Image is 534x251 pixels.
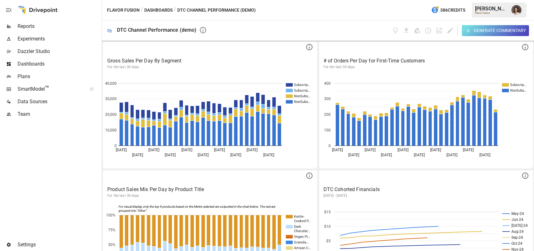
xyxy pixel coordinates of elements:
[323,65,529,70] p: For the last 30 days
[198,153,209,157] text: [DATE]
[414,153,425,157] text: [DATE]
[365,148,376,152] text: [DATE]
[294,229,310,233] text: Chocolat…
[430,148,441,152] text: [DATE]
[18,98,100,105] span: Data Sources
[105,112,117,117] text: 20,000
[324,81,331,86] text: 400
[118,205,275,209] text: For visual display, only the top 9 products based on the Metric selected are outputted in the cha...
[323,186,529,193] p: DTC Cohorted Financials
[294,88,310,93] text: Subscrip…
[18,48,100,55] span: Dazzler Studio
[324,210,331,214] text: $15
[479,153,490,157] text: [DATE]
[18,23,100,30] span: Reports
[18,85,83,93] span: SmartModel
[247,148,258,152] text: [DATE]
[463,148,474,152] text: [DATE]
[294,83,310,87] text: Subscrip…
[414,27,421,34] button: Save as Google Doc
[108,228,115,232] text: 75%
[323,193,529,198] p: [DATE] - [DATE]
[115,144,117,148] text: 0
[511,229,524,234] text: Aug-24
[107,186,313,193] p: Product Sales Mix Per Day by Product Title
[397,148,408,152] text: [DATE]
[446,27,454,34] button: Edit dashboard
[141,6,143,14] div: /
[474,27,526,35] div: Generate Commentary
[18,35,100,43] span: Experiments
[475,6,508,12] div: [PERSON_NAME]
[511,5,521,15] img: Franziska Ibscher
[116,148,127,152] text: [DATE]
[263,153,274,157] text: [DATE]
[446,153,457,157] text: [DATE]
[348,153,359,157] text: [DATE]
[107,6,140,14] button: Flavor Fusion
[332,148,343,152] text: [DATE]
[108,243,115,247] text: 50%
[294,100,310,104] text: NonSubs…
[294,235,310,239] text: Vegan Pr…
[107,57,313,65] p: Gross Sales Per Day By Segment
[230,153,241,157] text: [DATE]
[174,6,176,14] div: /
[107,193,313,198] p: For the last 30 days
[132,153,143,157] text: [DATE]
[403,27,410,34] button: Download dashboard
[435,27,443,34] button: Add widget
[508,1,525,19] button: Franziska Ibscher
[511,223,528,228] text: [DATE]-24
[18,110,100,118] span: Team
[511,235,523,240] text: Sep-24
[326,239,331,243] text: $5
[294,225,301,229] text: Dark
[475,12,508,14] div: Flavor Fusion
[165,153,176,157] text: [DATE]
[320,74,530,168] svg: A chart.
[105,81,117,86] text: 40,000
[144,6,173,14] button: Dashboards
[440,6,465,14] span: 386 Credits
[181,148,192,152] text: [DATE]
[328,144,331,148] text: 0
[510,88,526,93] text: NonSubs…
[18,60,100,68] span: Dashboards
[18,73,100,80] span: Plans
[324,128,331,132] text: 100
[148,148,159,152] text: [DATE]
[45,84,49,92] span: ™
[294,246,311,250] text: Artisan C…
[107,28,112,34] div: 🛍
[294,215,304,219] text: Kettle-
[104,74,314,168] svg: A chart.
[392,27,399,34] button: View documentation
[324,224,331,229] text: $10
[294,240,308,244] text: Granola…
[107,65,313,70] p: For the last 30 days
[511,217,523,222] text: Jun-24
[106,213,115,217] text: 100%
[294,219,310,223] text: Cooked P…
[324,112,331,117] text: 200
[510,83,526,87] text: Subscrip…
[462,25,529,36] button: Generate Commentary
[425,27,432,34] button: Schedule dashboard
[324,97,331,101] text: 300
[429,4,468,16] button: 386Credits
[105,97,117,101] text: 30,000
[117,27,197,33] div: DTC Channel Performance (demo)
[105,128,117,132] text: 10,000
[511,241,522,246] text: Oct-24
[294,94,310,98] text: NonSubs…
[381,153,392,157] text: [DATE]
[214,148,225,152] text: [DATE]
[511,211,524,216] text: May-24
[18,241,100,248] span: Settings
[323,57,529,65] p: # of Orders Per Day for First-Time Customers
